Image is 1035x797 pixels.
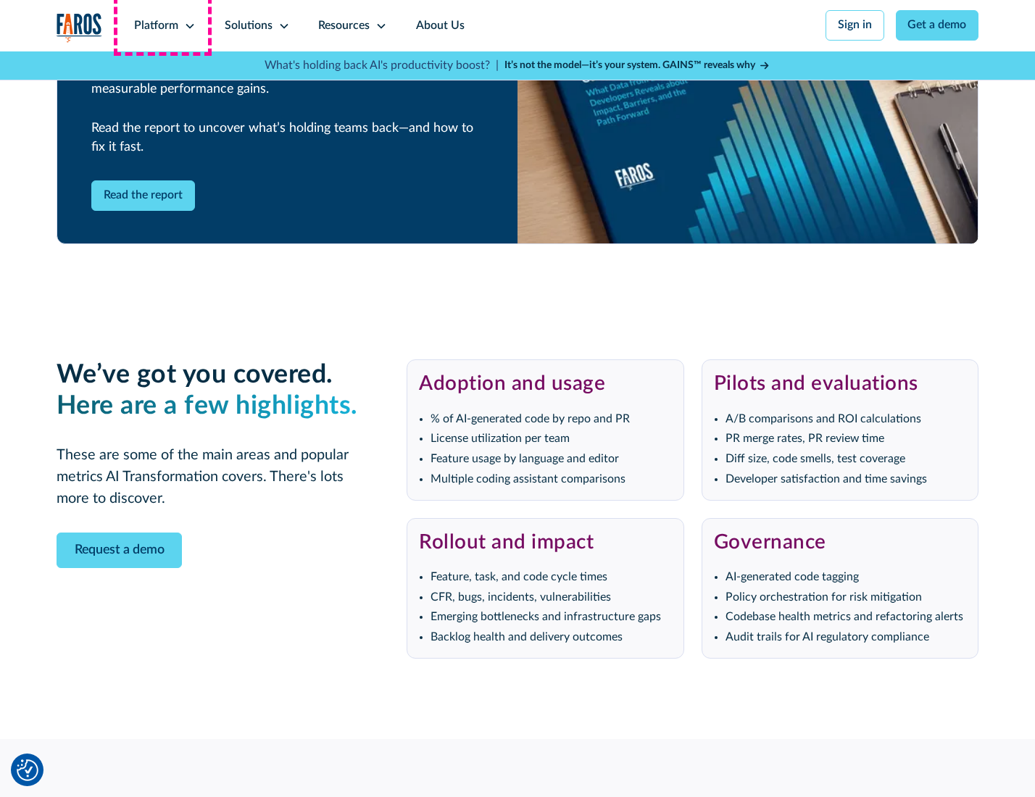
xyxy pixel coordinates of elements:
[431,589,672,606] li: CFR, bugs, incidents, vulnerabilities
[826,10,884,41] a: Sign in
[57,13,103,43] img: Logo of the analytics and reporting company Faros.
[431,629,672,646] li: Backlog health and delivery outcomes
[57,445,361,509] p: These are some of the main areas and popular metrics AI Transformation covers. There's lots more ...
[57,393,358,419] em: Here are a few highlights.
[726,411,967,428] li: A/B comparisons and ROI calculations
[714,372,967,396] h3: Pilots and evaluations
[431,411,672,428] li: % of AI-generated code by repo and PR
[57,533,183,568] a: Request a demo
[431,451,672,468] li: Feature usage by language and editor
[431,430,672,448] li: License utilization per team
[714,530,967,554] h3: Governance
[134,17,178,35] div: Platform
[726,569,967,586] li: AI-generated code tagging
[431,569,672,586] li: Feature, task, and code cycle times
[318,17,370,35] div: Resources
[91,180,195,211] a: Read the report
[726,609,967,626] li: Codebase health metrics and refactoring alerts
[91,60,483,157] p: 75% of engineers use AI tools—yet most organizations see no measurable performance gains. Read th...
[431,609,672,626] li: Emerging bottlenecks and infrastructure gaps
[419,372,672,396] h3: Adoption and usage
[57,362,358,419] strong: We’ve got you covered. ‍
[17,759,38,781] img: Revisit consent button
[265,57,499,75] p: What's holding back AI's productivity boost? |
[726,629,967,646] li: Audit trails for AI regulatory compliance
[419,530,672,554] h3: Rollout and impact
[225,17,273,35] div: Solutions
[896,10,979,41] a: Get a demo
[504,60,755,70] strong: It’s not the model—it’s your system. GAINS™ reveals why
[726,430,967,448] li: PR merge rates, PR review time
[57,13,103,43] a: home
[17,759,38,781] button: Cookie Settings
[431,471,672,488] li: Multiple coding assistant comparisons
[726,471,967,488] li: Developer satisfaction and time savings
[726,451,967,468] li: Diff size, code smells, test coverage
[726,589,967,606] li: Policy orchestration for risk mitigation
[504,58,771,73] a: It’s not the model—it’s your system. GAINS™ reveals why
